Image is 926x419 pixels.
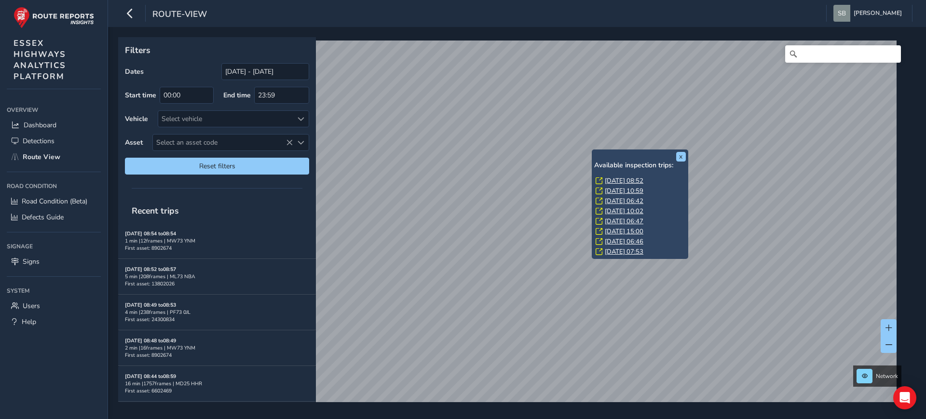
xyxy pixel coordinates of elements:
[153,135,293,150] span: Select an asset code
[125,198,186,223] span: Recent trips
[125,91,156,100] label: Start time
[876,372,898,380] span: Network
[605,176,643,185] a: [DATE] 08:52
[293,135,309,150] div: Select an asset code
[676,152,686,162] button: x
[14,38,66,82] span: ESSEX HIGHWAYS ANALYTICS PLATFORM
[125,114,148,123] label: Vehicle
[893,386,916,409] div: Open Intercom Messenger
[125,67,144,76] label: Dates
[125,309,309,316] div: 4 min | 238 frames | PF73 0JL
[122,41,897,413] canvas: Map
[125,244,172,252] span: First asset: 8902674
[605,197,643,205] a: [DATE] 06:42
[125,230,176,237] strong: [DATE] 08:54 to 08:54
[23,257,40,266] span: Signs
[125,44,309,56] p: Filters
[14,7,94,28] img: rr logo
[785,45,901,63] input: Search
[7,314,101,330] a: Help
[7,239,101,254] div: Signage
[125,344,309,351] div: 2 min | 16 frames | MW73 YNM
[833,5,905,22] button: [PERSON_NAME]
[7,149,101,165] a: Route View
[152,8,207,22] span: route-view
[22,197,87,206] span: Road Condition (Beta)
[125,280,175,287] span: First asset: 13802026
[22,213,64,222] span: Defects Guide
[125,316,175,323] span: First asset: 24300834
[132,162,302,171] span: Reset filters
[125,301,176,309] strong: [DATE] 08:49 to 08:53
[854,5,902,22] span: [PERSON_NAME]
[605,257,643,266] a: [DATE] 08:12
[7,117,101,133] a: Dashboard
[223,91,251,100] label: End time
[605,227,643,236] a: [DATE] 15:00
[7,193,101,209] a: Road Condition (Beta)
[594,162,686,170] h6: Available inspection trips:
[125,273,309,280] div: 5 min | 208 frames | ML73 NBA
[23,301,40,311] span: Users
[605,217,643,226] a: [DATE] 06:47
[7,284,101,298] div: System
[22,317,36,326] span: Help
[7,103,101,117] div: Overview
[158,111,293,127] div: Select vehicle
[24,121,56,130] span: Dashboard
[7,209,101,225] a: Defects Guide
[125,266,176,273] strong: [DATE] 08:52 to 08:57
[605,207,643,216] a: [DATE] 10:02
[7,254,101,270] a: Signs
[605,237,643,246] a: [DATE] 06:46
[125,387,172,394] span: First asset: 6602469
[23,136,54,146] span: Detections
[833,5,850,22] img: diamond-layout
[125,237,309,244] div: 1 min | 12 frames | MW73 YNM
[7,133,101,149] a: Detections
[23,152,60,162] span: Route View
[605,247,643,256] a: [DATE] 07:53
[125,337,176,344] strong: [DATE] 08:48 to 08:49
[125,158,309,175] button: Reset filters
[125,351,172,359] span: First asset: 8902674
[125,138,143,147] label: Asset
[125,373,176,380] strong: [DATE] 08:44 to 08:59
[125,380,309,387] div: 16 min | 1757 frames | MD25 HHR
[7,179,101,193] div: Road Condition
[605,187,643,195] a: [DATE] 10:59
[7,298,101,314] a: Users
